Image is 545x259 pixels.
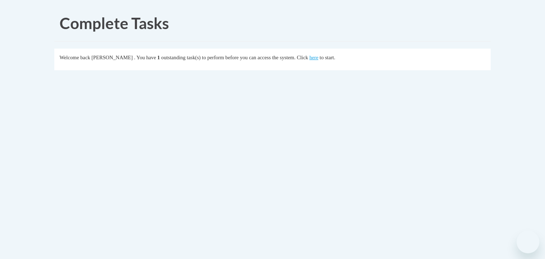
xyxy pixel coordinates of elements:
[92,55,133,60] span: [PERSON_NAME]
[161,55,308,60] span: outstanding task(s) to perform before you can access the system. Click
[309,55,318,60] a: here
[60,55,90,60] span: Welcome back
[320,55,335,60] span: to start.
[157,55,160,60] span: 1
[134,55,156,60] span: . You have
[60,14,169,32] span: Complete Tasks
[517,231,539,253] iframe: Button to launch messaging window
